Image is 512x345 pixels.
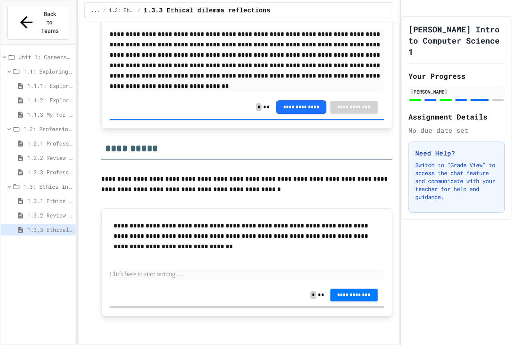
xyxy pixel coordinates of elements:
[103,8,106,14] span: /
[27,139,72,148] span: 1.2.1 Professional Communication
[408,111,505,122] h2: Assignment Details
[109,8,134,14] span: 1.3: Ethics in Computing
[27,96,72,104] span: 1.1.2: Exploring CS Careers - Review
[27,197,72,205] span: 1.3.1 Ethics in Computer Science
[23,125,72,133] span: 1.2: Professional Communication
[27,225,72,234] span: 1.3.3 Ethical dilemma reflections
[408,126,505,135] div: No due date set
[27,211,72,219] span: 1.3.2 Review - Ethics in Computer Science
[18,53,72,61] span: Unit 1: Careers & Professionalism
[27,110,72,119] span: 1.1.3 My Top 3 CS Careers!
[27,82,72,90] span: 1.1.1: Exploring CS Careers
[91,8,100,14] span: ...
[40,10,59,35] span: Back to Teams
[23,182,72,191] span: 1.3: Ethics in Computing
[415,148,498,158] h3: Need Help?
[7,6,69,40] button: Back to Teams
[408,70,505,82] h2: Your Progress
[27,154,72,162] span: 1.2.2 Review - Professional Communication
[27,168,72,176] span: 1.2.3 Professional Communication Challenge
[138,8,140,14] span: /
[408,24,505,57] h1: [PERSON_NAME] Intro to Computer Science 1
[144,6,270,16] span: 1.3.3 Ethical dilemma reflections
[23,67,72,76] span: 1.1: Exploring CS Careers
[411,88,502,95] div: [PERSON_NAME]
[415,161,498,201] p: Switch to "Grade View" to access the chat feature and communicate with your teacher for help and ...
